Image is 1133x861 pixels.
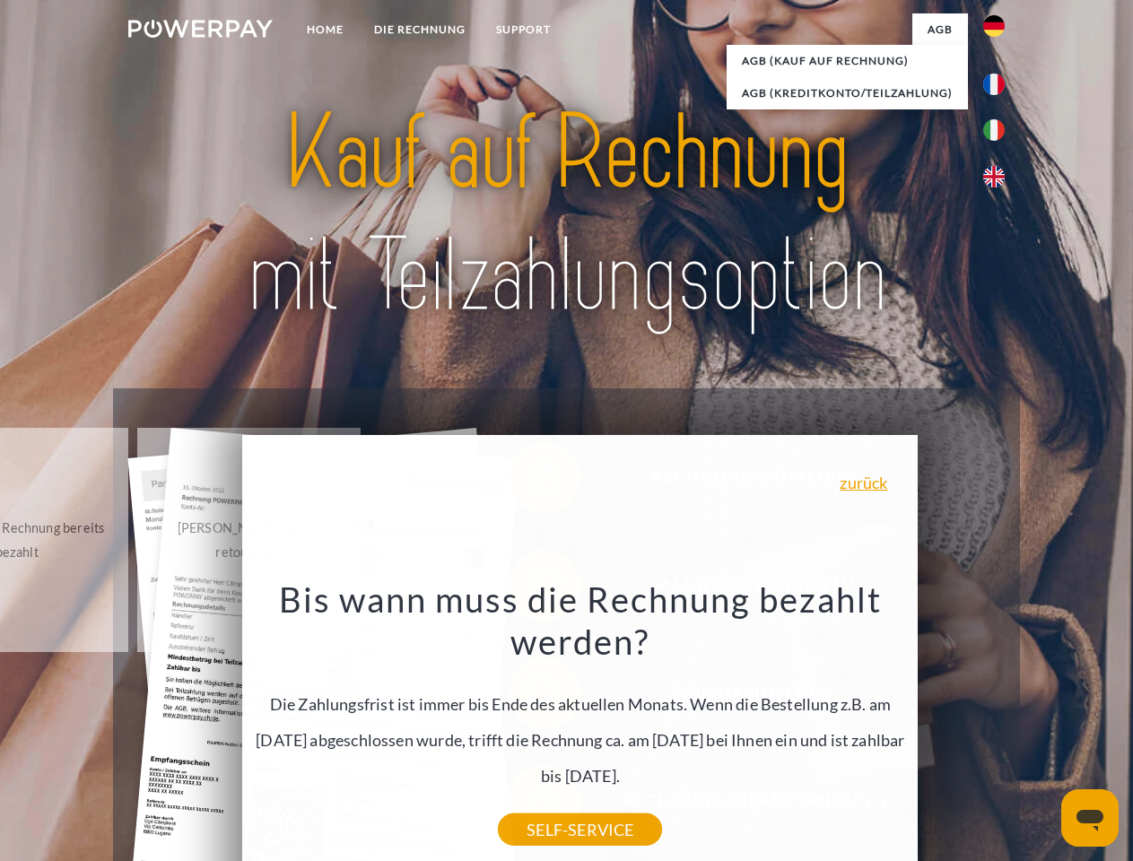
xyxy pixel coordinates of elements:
[983,119,1005,141] img: it
[840,474,887,491] a: zurück
[727,77,968,109] a: AGB (Kreditkonto/Teilzahlung)
[983,74,1005,95] img: fr
[912,13,968,46] a: agb
[983,166,1005,187] img: en
[481,13,566,46] a: SUPPORT
[1061,789,1119,847] iframe: Schaltfläche zum Öffnen des Messaging-Fensters
[128,20,273,38] img: logo-powerpay-white.svg
[983,15,1005,37] img: de
[171,86,962,344] img: title-powerpay_de.svg
[292,13,359,46] a: Home
[727,45,968,77] a: AGB (Kauf auf Rechnung)
[148,516,350,564] div: [PERSON_NAME] wurde retourniert
[253,578,908,830] div: Die Zahlungsfrist ist immer bis Ende des aktuellen Monats. Wenn die Bestellung z.B. am [DATE] abg...
[359,13,481,46] a: DIE RECHNUNG
[498,813,662,846] a: SELF-SERVICE
[253,578,908,664] h3: Bis wann muss die Rechnung bezahlt werden?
